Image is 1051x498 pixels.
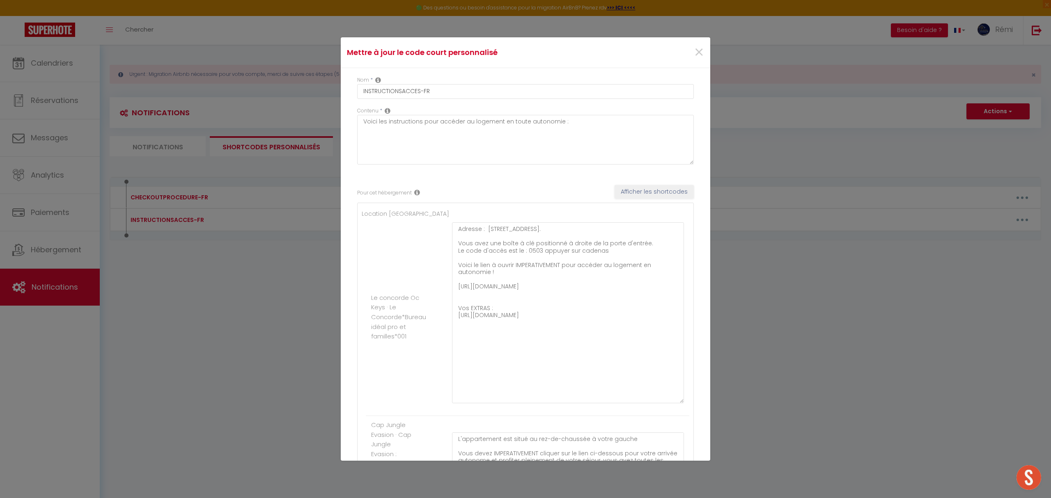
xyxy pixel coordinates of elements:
[371,420,414,488] label: Cap Jungle Evasion · Cap Jungle Evasion : Cinéma , Netflix King size
[385,107,390,114] i: Replacable content
[347,47,581,58] h4: Mettre à jour le code court personnalisé
[375,77,381,83] i: Custom short code name
[414,189,420,196] i: Rental
[371,293,426,341] label: Le concorde Oc Keys · Le Concorde*Bureau idéal pro et familles*001
[694,44,704,62] button: Close
[357,107,379,115] label: Contenu
[357,84,694,99] input: Custom code name
[357,189,412,197] label: Pour cet hébergement
[362,209,449,218] label: Location [GEOGRAPHIC_DATA]
[615,185,694,199] button: Afficher les shortcodes
[694,40,704,65] span: ×
[357,76,369,84] label: Nom
[1017,465,1041,490] div: Ouvrir le chat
